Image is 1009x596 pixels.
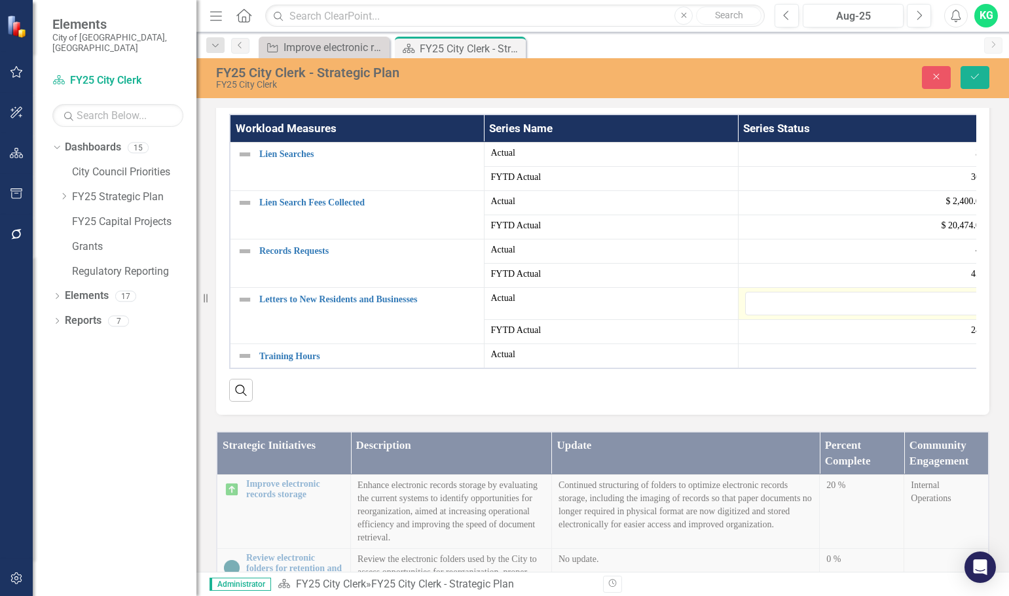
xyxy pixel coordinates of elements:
small: City of [GEOGRAPHIC_DATA], [GEOGRAPHIC_DATA] [52,32,183,54]
div: FY25 City Clerk - Strategic Plan [216,65,644,80]
span: Actual [491,243,731,256]
a: Training Hours [259,351,477,361]
span: Actual [491,147,731,160]
a: Grants [72,239,196,254]
a: FY25 Strategic Plan [72,190,196,205]
div: FY25 City Clerk - Strategic Plan [371,578,514,590]
a: FY25 Capital Projects [72,215,196,230]
span: 46 [976,243,985,256]
div: 7 [108,315,129,326]
a: FY25 City Clerk [52,73,183,88]
span: $ 20,474.00 [942,219,985,232]
a: Reports [65,313,101,328]
img: ClearPoint Strategy [7,15,29,38]
div: Open Intercom Messenger [964,552,996,583]
a: Records Requests [259,246,477,256]
span: 32 [976,147,985,160]
div: » [278,577,593,592]
span: $ 2,400.00 [946,195,985,208]
span: 247 [971,324,985,337]
a: Regulatory Reporting [72,264,196,279]
span: Actual [491,195,731,208]
span: Administrator [210,578,271,591]
a: Letters to New Residents and Businesses [259,294,477,304]
div: FY25 City Clerk - Strategic Plan [420,41,523,57]
a: Elements [65,289,109,304]
span: Search [715,10,743,20]
input: Search Below... [52,104,183,127]
img: Not Defined [237,292,253,307]
div: 15 [128,142,149,153]
a: Lien Searches [259,149,477,159]
button: KG [974,4,998,27]
a: FY25 City Clerk [296,578,366,590]
button: Search [696,7,761,25]
span: FYTD Actual [491,219,731,232]
span: FYTD Actual [491,268,731,281]
span: Elements [52,16,183,32]
span: FYTD Actual [491,324,731,337]
button: Aug-25 [803,4,904,27]
div: FY25 City Clerk [216,80,644,90]
a: Lien Search Fees Collected [259,198,477,207]
span: 363 [971,171,985,184]
span: Actual [491,292,731,305]
a: Dashboards [65,140,121,155]
input: Search ClearPoint... [265,5,765,27]
div: Aug-25 [807,9,899,24]
span: Actual [491,348,731,361]
div: Improve electronic records storage [284,39,386,56]
img: Not Defined [237,348,253,364]
img: Not Defined [237,195,253,211]
a: City Council Priorities [72,165,196,180]
a: Improve electronic records storage [262,39,386,56]
img: Not Defined [237,147,253,162]
div: 17 [115,290,136,302]
span: FYTD Actual [491,171,731,184]
span: 450 [971,268,985,281]
img: Not Defined [237,243,253,259]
